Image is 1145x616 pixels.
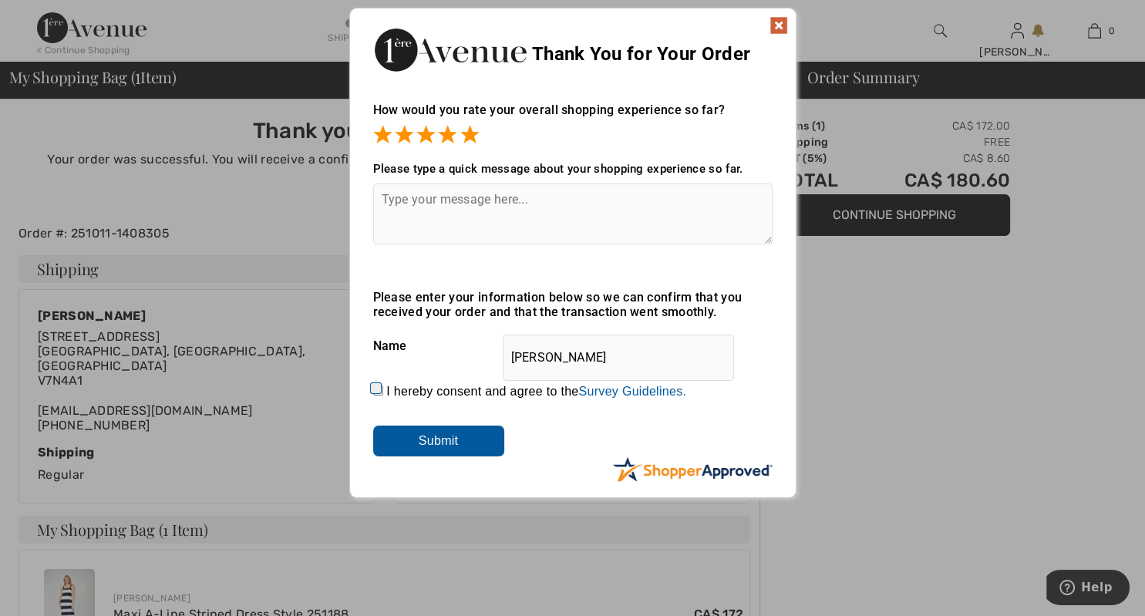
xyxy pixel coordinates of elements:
[373,327,773,365] div: Name
[373,162,773,176] div: Please type a quick message about your shopping experience so far.
[386,385,686,399] label: I hereby consent and agree to the
[373,290,773,319] div: Please enter your information below so we can confirm that you received your order and that the t...
[770,16,788,35] img: x
[35,11,66,25] span: Help
[373,87,773,146] div: How would you rate your overall shopping experience so far?
[532,43,750,65] span: Thank You for Your Order
[578,385,686,398] a: Survey Guidelines.
[373,24,527,76] img: Thank You for Your Order
[373,426,504,456] input: Submit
